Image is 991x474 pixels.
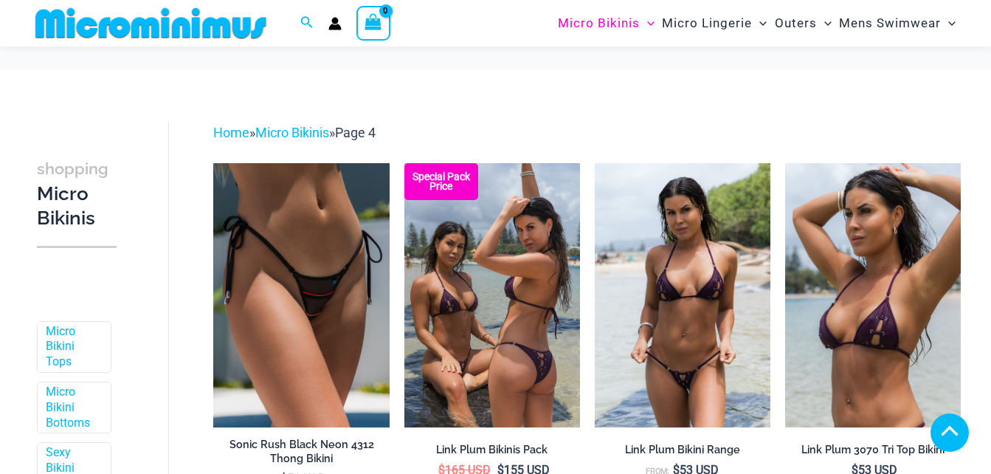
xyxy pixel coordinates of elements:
a: Link Plum Bikini Range [595,443,770,462]
img: Bikini Pack Plum [404,163,580,427]
a: Micro LingerieMenu ToggleMenu Toggle [658,4,770,42]
a: Search icon link [300,14,314,32]
a: Mens SwimwearMenu ToggleMenu Toggle [835,4,959,42]
h2: Link Plum Bikinis Pack [404,443,580,457]
a: Micro BikinisMenu ToggleMenu Toggle [554,4,658,42]
a: Sonic Rush Black Neon 4312 Thong Bikini [213,438,389,471]
a: Sonic Rush Black Neon 4312 Thong Bikini 01Sonic Rush Black Neon 4312 Thong Bikini 02Sonic Rush Bl... [213,163,389,427]
img: Link Plum 3070 Tri Top 01 [785,163,961,427]
span: Page 4 [335,125,376,140]
span: Menu Toggle [640,4,655,42]
a: Link Plum 3070 Tri Top 4580 Micro 01Link Plum 3070 Tri Top 4580 Micro 05Link Plum 3070 Tri Top 45... [595,163,770,427]
h2: Link Plum Bikini Range [595,443,770,457]
a: Micro Bikini Bottoms [46,385,100,430]
span: Micro Lingerie [662,4,752,42]
span: Menu Toggle [817,4,832,42]
a: Link Plum Bikinis Pack [404,443,580,462]
a: Account icon link [328,17,342,30]
span: shopping [37,159,108,178]
h2: Link Plum 3070 Tri Top Bikini [785,443,961,457]
span: Menu Toggle [941,4,956,42]
a: OutersMenu ToggleMenu Toggle [771,4,835,42]
img: Link Plum 3070 Tri Top 4580 Micro 01 [595,163,770,427]
a: Bikini Pack Plum Link Plum 3070 Tri Top 4580 Micro 04Link Plum 3070 Tri Top 4580 Micro 04 [404,163,580,427]
h3: Micro Bikinis [37,156,117,231]
a: Micro Bikini Tops [46,324,100,370]
img: MM SHOP LOGO FLAT [30,7,272,40]
nav: Site Navigation [552,2,961,44]
h2: Sonic Rush Black Neon 4312 Thong Bikini [213,438,389,465]
img: Sonic Rush Black Neon 4312 Thong Bikini 01 [213,163,389,427]
a: Micro Bikinis [255,125,329,140]
span: Micro Bikinis [558,4,640,42]
span: Mens Swimwear [839,4,941,42]
a: Link Plum 3070 Tri Top Bikini [785,443,961,462]
a: View Shopping Cart, empty [356,6,390,40]
span: » » [213,125,376,140]
b: Special Pack Price [404,172,478,191]
a: Home [213,125,249,140]
span: Outers [775,4,817,42]
a: Link Plum 3070 Tri Top 01Link Plum 3070 Tri Top 2031 Cheeky 01Link Plum 3070 Tri Top 2031 Cheeky 01 [785,163,961,427]
span: Menu Toggle [752,4,767,42]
